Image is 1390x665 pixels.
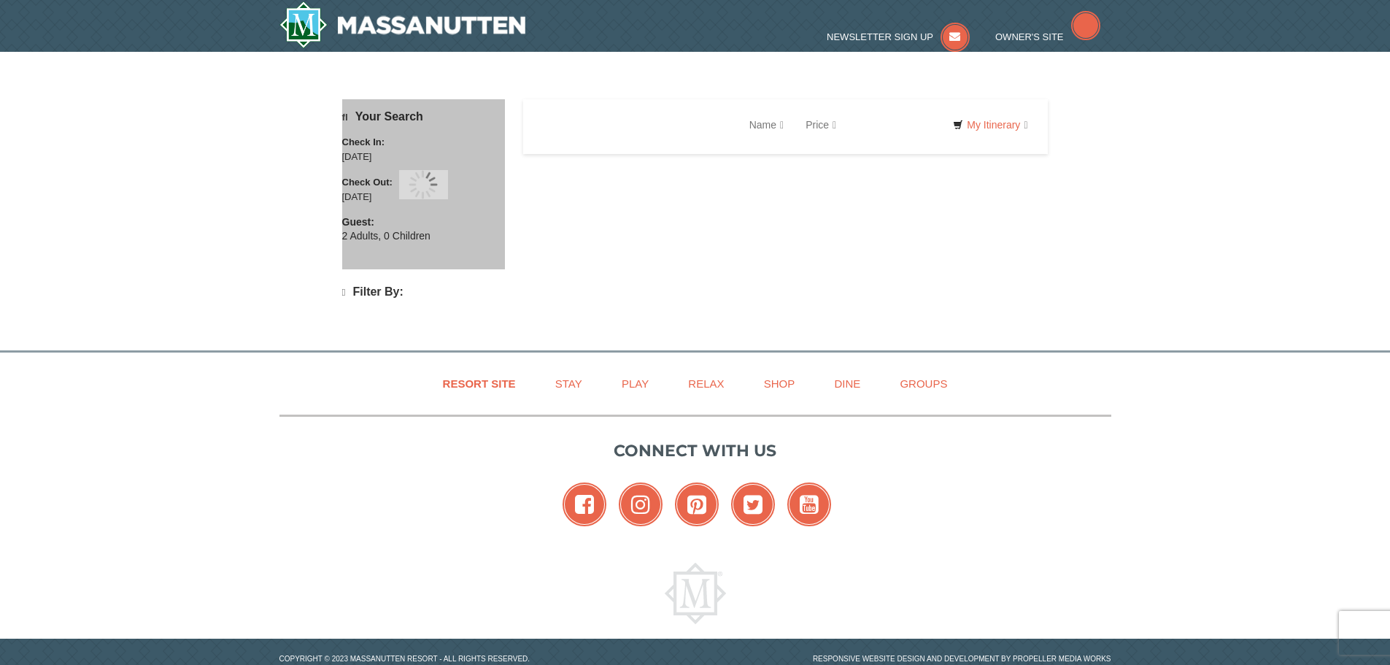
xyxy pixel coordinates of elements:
a: My Itinerary [943,114,1037,136]
span: Owner's Site [995,31,1064,42]
a: Stay [537,367,601,400]
a: Shop [746,367,814,400]
a: Responsive website design and development by Propeller Media Works [813,655,1111,663]
p: Connect with us [279,439,1111,463]
a: Relax [670,367,742,400]
a: Price [795,110,847,139]
img: Massanutten Resort Logo [665,563,726,624]
h4: Filter By: [342,285,505,299]
a: Dine [816,367,879,400]
a: Massanutten Resort [279,1,526,48]
img: Massanutten Resort Logo [279,1,526,48]
p: Copyright © 2023 Massanutten Resort - All Rights Reserved. [269,653,695,664]
a: Play [603,367,667,400]
a: Name [738,110,795,139]
img: wait gif [409,170,438,199]
span: Newsletter Sign Up [827,31,933,42]
a: Newsletter Sign Up [827,31,970,42]
a: Resort Site [425,367,534,400]
a: Owner's Site [995,31,1100,42]
a: Groups [881,367,965,400]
